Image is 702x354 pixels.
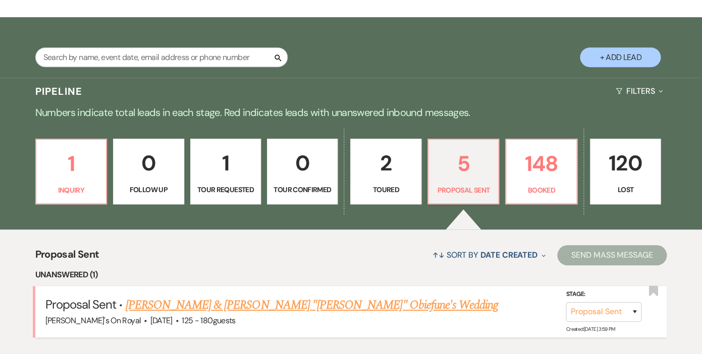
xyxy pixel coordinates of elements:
[512,185,570,196] p: Booked
[150,315,173,326] span: [DATE]
[512,147,570,181] p: 148
[480,250,537,260] span: Date Created
[120,184,177,195] p: Follow Up
[120,146,177,180] p: 0
[357,184,414,195] p: Toured
[267,139,338,204] a: 0Tour Confirmed
[590,139,661,204] a: 120Lost
[125,296,498,314] a: [PERSON_NAME] & [PERSON_NAME] "[PERSON_NAME]" Obiefune's Wedding
[45,315,141,326] span: [PERSON_NAME]'s On Royal
[428,242,550,268] button: Sort By Date Created
[197,146,254,180] p: 1
[35,247,99,268] span: Proposal Sent
[557,245,667,265] button: Send Mass Message
[35,268,667,281] li: Unanswered (1)
[597,184,654,195] p: Lost
[505,139,577,204] a: 148Booked
[566,289,641,300] label: Stage:
[433,250,445,260] span: ↑↓
[113,139,184,204] a: 0Follow Up
[274,184,331,195] p: Tour Confirmed
[435,147,492,181] p: 5
[35,47,288,67] input: Search by name, event date, email address or phone number
[357,146,414,180] p: 2
[42,147,100,181] p: 1
[197,184,254,195] p: Tour Requested
[35,139,107,204] a: 1Inquiry
[190,139,261,204] a: 1Tour Requested
[42,185,100,196] p: Inquiry
[435,185,492,196] p: Proposal Sent
[182,315,235,326] span: 125 - 180 guests
[597,146,654,180] p: 120
[427,139,499,204] a: 5Proposal Sent
[35,84,83,98] h3: Pipeline
[566,325,615,332] span: Created: [DATE] 3:59 PM
[612,78,667,104] button: Filters
[45,297,117,312] span: Proposal Sent
[274,146,331,180] p: 0
[350,139,421,204] a: 2Toured
[580,47,661,67] button: + Add Lead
